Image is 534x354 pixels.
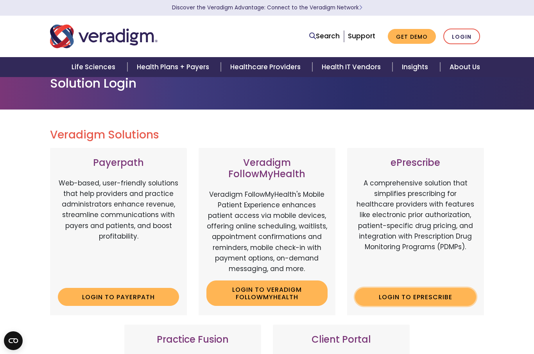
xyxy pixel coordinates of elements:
p: Web-based, user-friendly solutions that help providers and practice administrators enhance revenu... [58,178,179,282]
h3: ePrescribe [355,157,476,169]
img: Veradigm logo [50,23,158,49]
a: Health Plans + Payers [127,57,221,77]
a: Login to Veradigm FollowMyHealth [206,280,328,306]
p: A comprehensive solution that simplifies prescribing for healthcare providers with features like ... [355,178,476,282]
h3: Veradigm FollowMyHealth [206,157,328,180]
h3: Practice Fusion [132,334,253,345]
h1: Solution Login [50,76,484,91]
a: About Us [440,57,489,77]
h3: Client Portal [281,334,402,345]
a: Health IT Vendors [312,57,392,77]
button: Open CMP widget [4,331,23,350]
a: Healthcare Providers [221,57,312,77]
a: Login to Payerpath [58,288,179,306]
h2: Veradigm Solutions [50,128,484,142]
p: Veradigm FollowMyHealth's Mobile Patient Experience enhances patient access via mobile devices, o... [206,189,328,275]
h3: Payerpath [58,157,179,169]
span: Learn More [359,4,362,11]
a: Discover the Veradigm Advantage: Connect to the Veradigm NetworkLearn More [172,4,362,11]
a: Search [309,31,340,41]
a: Login [443,29,480,45]
iframe: Drift Chat Widget [384,298,525,345]
a: Insights [392,57,440,77]
a: Login to ePrescribe [355,288,476,306]
a: Support [348,31,375,41]
a: Get Demo [388,29,436,44]
a: Life Sciences [62,57,127,77]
